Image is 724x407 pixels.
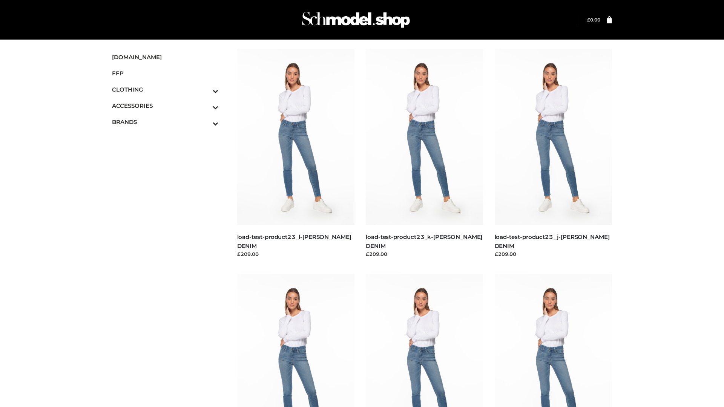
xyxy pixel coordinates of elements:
a: FFP [112,65,218,81]
button: Toggle Submenu [192,81,218,98]
a: £0.00 [587,17,600,23]
div: £209.00 [237,250,355,258]
a: load-test-product23_j-[PERSON_NAME] DENIM [495,233,610,249]
span: BRANDS [112,118,218,126]
a: [DOMAIN_NAME] [112,49,218,65]
a: ACCESSORIESToggle Submenu [112,98,218,114]
span: £ [587,17,590,23]
span: ACCESSORIES [112,101,218,110]
bdi: 0.00 [587,17,600,23]
img: Schmodel Admin 964 [299,5,413,35]
a: BRANDSToggle Submenu [112,114,218,130]
div: £209.00 [366,250,483,258]
span: [DOMAIN_NAME] [112,53,218,61]
span: CLOTHING [112,85,218,94]
button: Toggle Submenu [192,114,218,130]
div: £209.00 [495,250,612,258]
a: load-test-product23_k-[PERSON_NAME] DENIM [366,233,482,249]
button: Toggle Submenu [192,98,218,114]
a: CLOTHINGToggle Submenu [112,81,218,98]
a: load-test-product23_l-[PERSON_NAME] DENIM [237,233,351,249]
span: FFP [112,69,218,78]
